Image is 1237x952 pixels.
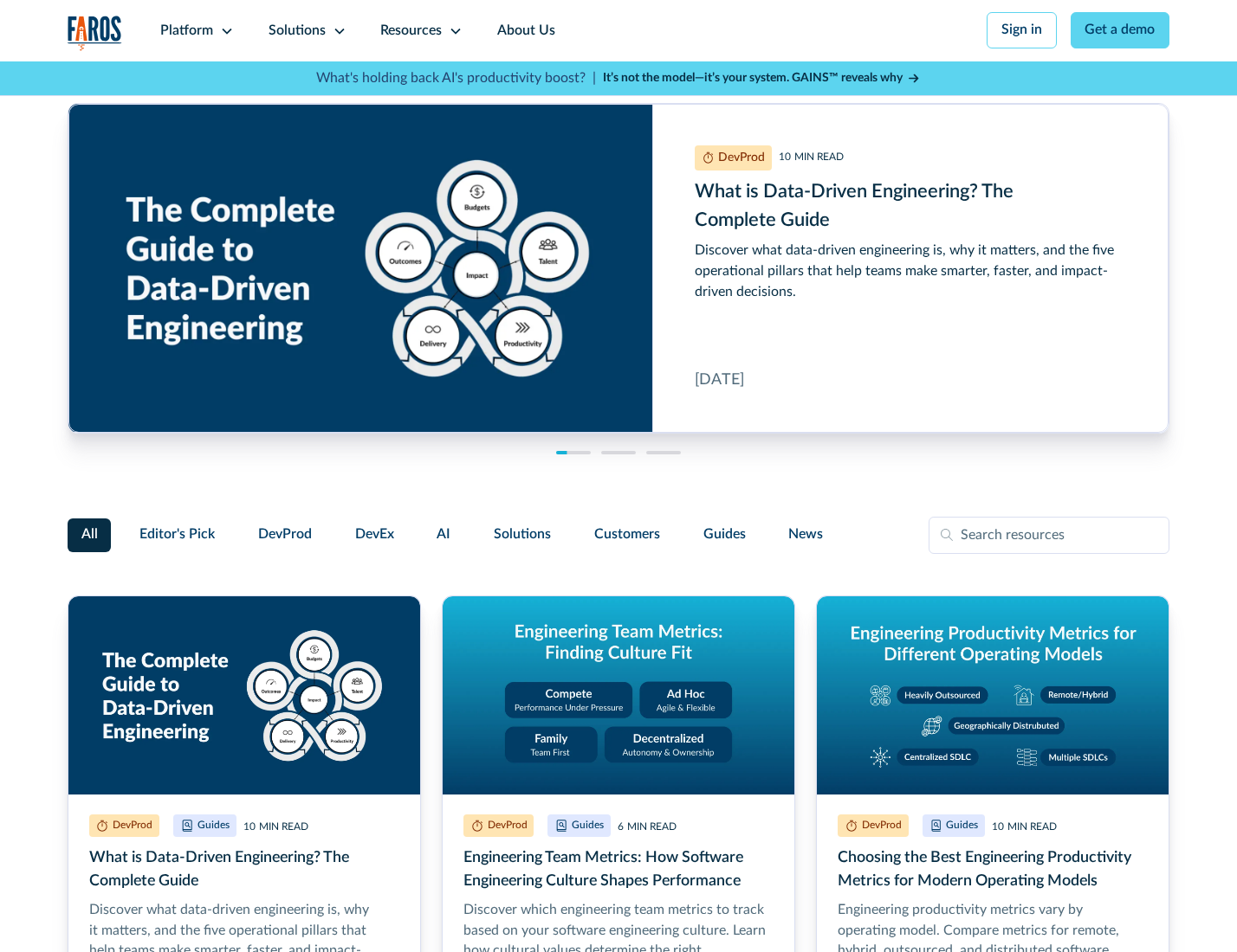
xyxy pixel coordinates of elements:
[81,524,98,545] span: All
[68,104,1169,433] div: cms-link
[443,596,794,794] img: Graphic titled 'Engineering Team Metrics: Finding Culture Fit' with four cultural models: Compete...
[68,596,420,794] img: Graphic titled 'The Complete Guide to Data-Driven Engineering' showing five pillars around a cent...
[1071,12,1170,48] a: Get a demo
[788,524,823,545] span: News
[603,69,922,87] a: It’s not the model—it’s your system. GAINS™ reveals why
[139,524,215,545] span: Editor's Pick
[68,16,123,51] a: home
[316,68,596,89] p: What's holding back AI's productivity boost? |
[258,524,312,545] span: DevProd
[929,517,1169,555] input: Search resources
[594,524,660,545] span: Customers
[817,596,1169,794] img: Graphic titled 'Engineering productivity metrics for different operating models' showing five mod...
[987,12,1057,48] a: Sign in
[160,21,213,42] div: Platform
[269,21,326,42] div: Solutions
[68,16,123,51] img: Logo of the analytics and reporting company Faros.
[494,524,551,545] span: Solutions
[437,524,450,545] span: AI
[68,517,1170,555] form: Filter Form
[703,524,746,545] span: Guides
[355,524,394,545] span: DevEx
[603,72,903,84] strong: It’s not the model—it’s your system. GAINS™ reveals why
[68,104,1169,433] a: What is Data-Driven Engineering? The Complete Guide
[380,21,442,42] div: Resources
